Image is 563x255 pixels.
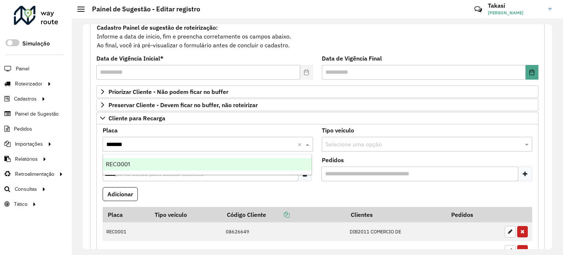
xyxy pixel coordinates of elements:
button: Adicionar [103,187,138,201]
span: REC0001 [106,161,130,167]
strong: Cadastro Painel de sugestão de roteirização: [97,24,218,31]
th: Código Cliente [222,207,346,222]
td: DIB2011 COMERCIO DE [346,222,446,241]
span: Cadastros [14,95,37,103]
button: Choose Date [526,65,538,80]
a: Copiar [266,211,290,218]
span: Consultas [15,185,37,193]
span: Pedidos [14,125,32,133]
span: Retroalimentação [15,170,54,178]
td: 08626649 [222,222,346,241]
span: Priorizar Cliente - Não podem ficar no buffer [108,89,228,95]
label: Pedidos [322,156,344,164]
ng-dropdown-panel: Options list [103,154,312,175]
label: Placa [103,126,118,135]
td: REC0001 [103,222,150,241]
a: Cliente para Recarga [96,112,538,124]
span: [PERSON_NAME] [488,10,543,16]
label: Simulação [22,39,50,48]
th: Clientes [346,207,446,222]
span: Importações [15,140,43,148]
span: Painel de Sugestão [15,110,59,118]
a: Preservar Cliente - Devem ficar no buffer, não roteirizar [96,99,538,111]
a: Contato Rápido [470,1,486,17]
th: Placa [103,207,150,222]
label: Tipo veículo [322,126,354,135]
label: Data de Vigência Final [322,54,382,63]
h3: Takasi [488,2,543,9]
h2: Painel de Sugestão - Editar registro [85,5,200,13]
span: Cliente para Recarga [108,115,165,121]
span: Relatórios [15,155,38,163]
span: Tático [14,200,27,208]
span: Painel [16,65,29,73]
a: Priorizar Cliente - Não podem ficar no buffer [96,85,538,98]
span: Clear all [298,140,304,149]
span: Roteirizador [15,80,43,88]
label: Data de Vigência Inicial [96,54,163,63]
div: Informe a data de inicio, fim e preencha corretamente os campos abaixo. Ao final, você irá pré-vi... [96,23,538,50]
span: Preservar Cliente - Devem ficar no buffer, não roteirizar [108,102,258,108]
th: Tipo veículo [150,207,222,222]
th: Pedidos [446,207,501,222]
